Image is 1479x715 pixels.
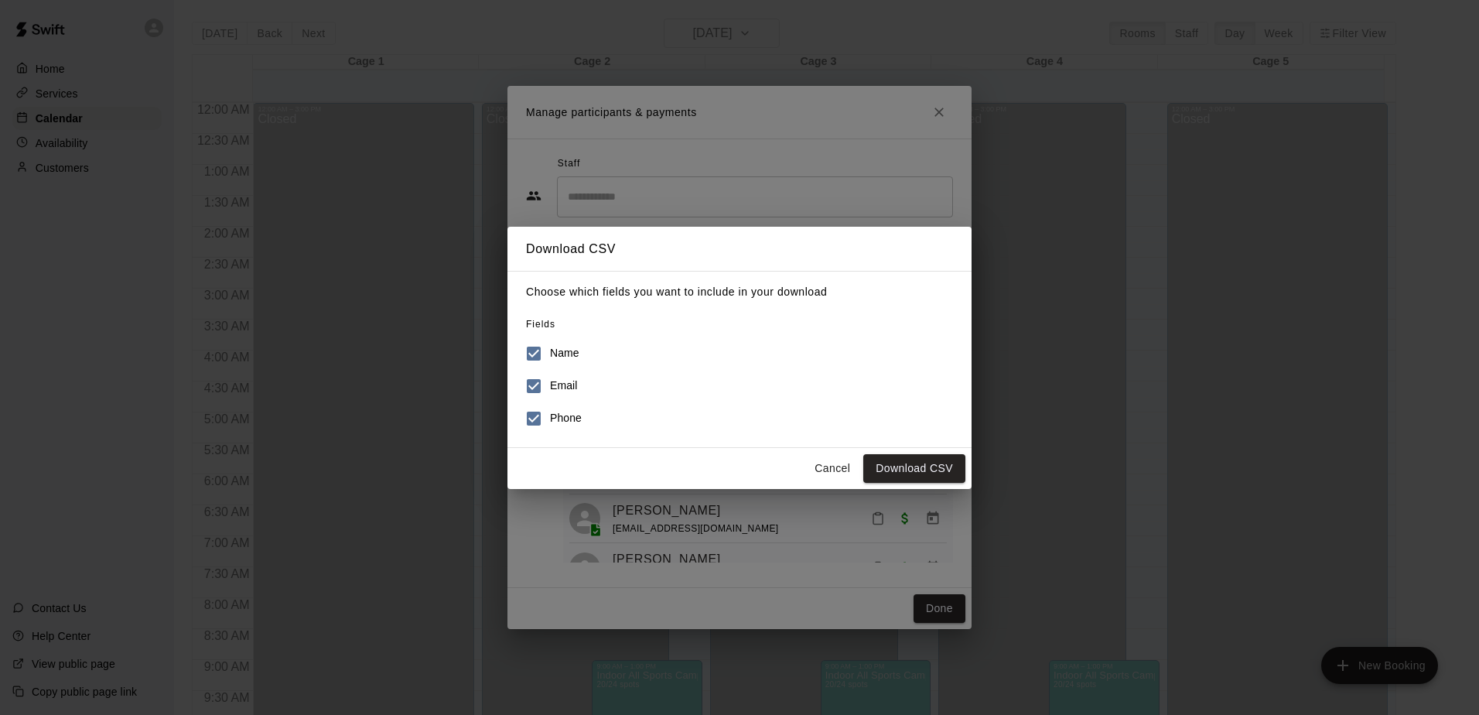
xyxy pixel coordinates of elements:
[808,454,857,483] button: Cancel
[526,284,953,300] p: Choose which fields you want to include in your download
[507,227,972,272] h2: Download CSV
[550,410,582,427] h6: Phone
[863,454,965,483] button: Download CSV
[550,345,579,362] h6: Name
[526,319,555,330] span: Fields
[550,378,578,395] h6: Email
